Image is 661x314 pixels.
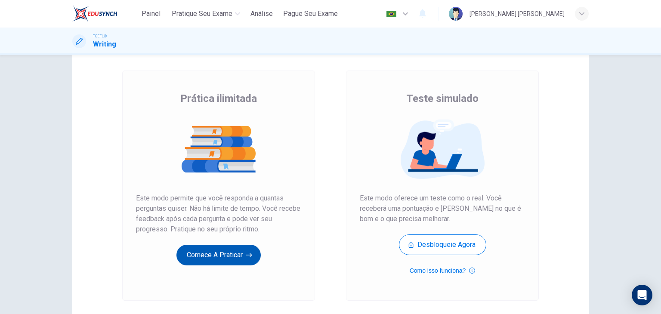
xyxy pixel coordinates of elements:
button: Pratique seu exame [168,6,244,22]
button: Desbloqueie agora [399,234,486,255]
button: Análise [247,6,276,22]
span: Este modo permite que você responda a quantas perguntas quiser. Não há limite de tempo. Você rece... [136,193,301,234]
h1: Writing [93,39,116,49]
button: Painel [137,6,165,22]
img: Profile picture [449,7,463,21]
button: Pague Seu Exame [280,6,341,22]
button: Como isso funciona? [410,265,476,276]
button: Comece a praticar [176,245,261,265]
div: Open Intercom Messenger [632,285,652,305]
div: [PERSON_NAME] [PERSON_NAME] [469,9,565,19]
a: EduSynch logo [72,5,137,22]
span: Pague Seu Exame [283,9,338,19]
span: TOEFL® [93,33,107,39]
span: Teste simulado [406,92,479,105]
span: Prática ilimitada [180,92,257,105]
span: Painel [142,9,161,19]
img: pt [386,11,397,17]
span: Pratique seu exame [172,9,232,19]
span: Análise [250,9,273,19]
img: EduSynch logo [72,5,117,22]
span: Este modo oferece um teste como o real. Você receberá uma pontuação e [PERSON_NAME] no que é bom ... [360,193,525,224]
